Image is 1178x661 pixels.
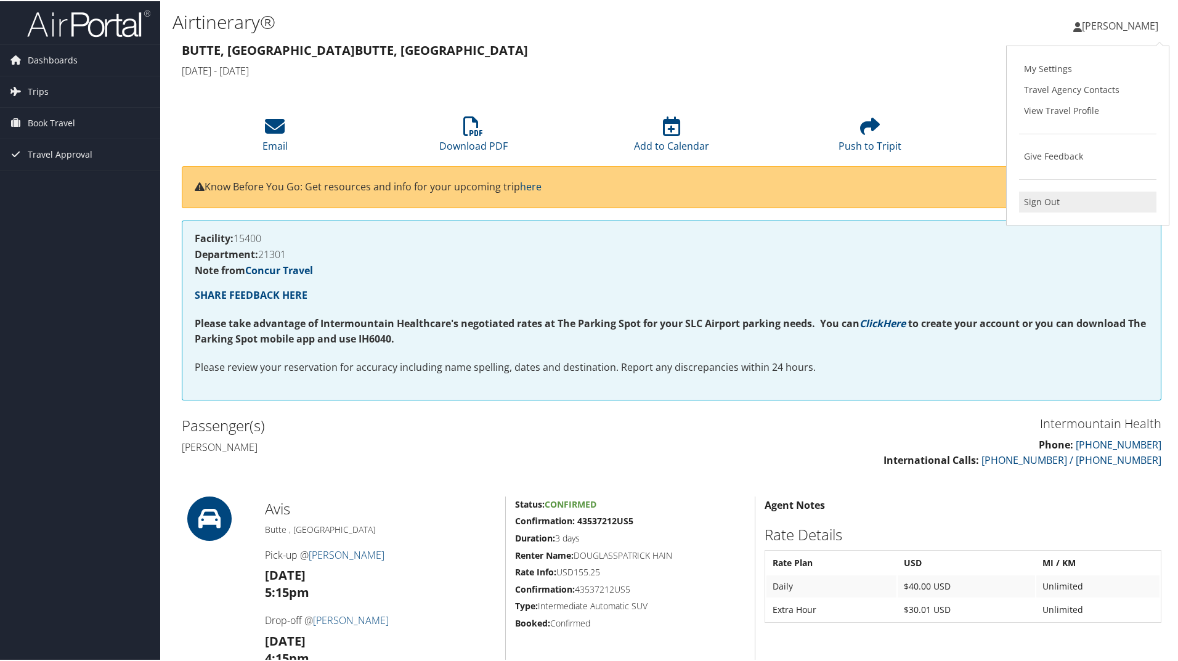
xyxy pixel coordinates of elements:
[195,248,1148,258] h4: 21301
[439,122,508,152] a: Download PDF
[515,599,745,611] h5: Intermediate Automatic SUV
[545,497,596,509] span: Confirmed
[515,548,745,561] h5: DOUGLASSPATRICK HAIN
[839,122,901,152] a: Push to Tripit
[765,523,1161,544] h2: Rate Details
[520,179,542,192] a: here
[265,583,309,599] strong: 5:15pm
[634,122,709,152] a: Add to Calendar
[898,574,1035,596] td: $40.00 USD
[1019,190,1156,211] a: Sign Out
[28,107,75,137] span: Book Travel
[515,531,555,543] strong: Duration:
[265,547,496,561] h4: Pick-up @
[766,574,896,596] td: Daily
[27,8,150,37] img: airportal-logo.png
[515,548,574,560] strong: Renter Name:
[195,359,1148,375] p: Please review your reservation for accuracy including name spelling, dates and destination. Repor...
[28,44,78,75] span: Dashboards
[1019,145,1156,166] a: Give Feedback
[883,452,979,466] strong: International Calls:
[1039,437,1073,450] strong: Phone:
[930,71,1161,85] h4: Agency Locator
[883,315,906,329] a: Here
[1019,57,1156,78] a: My Settings
[195,287,307,301] a: SHARE FEEDBACK HERE
[765,497,825,511] strong: Agent Notes
[1036,574,1160,596] td: Unlimited
[766,598,896,620] td: Extra Hour
[173,8,838,34] h1: Airtinerary®
[265,497,496,518] h2: Avis
[515,531,745,543] h5: 3 days
[195,315,859,329] strong: Please take advantage of Intermountain Healthcare's negotiated rates at The Parking Spot for your...
[28,138,92,169] span: Travel Approval
[265,631,306,648] strong: [DATE]
[515,582,745,594] h5: 43537212US5
[1019,99,1156,120] a: View Travel Profile
[1076,437,1161,450] a: [PHONE_NUMBER]
[1019,78,1156,99] a: Travel Agency Contacts
[195,178,1148,194] p: Know Before You Go: Get resources and info for your upcoming trip
[1073,6,1171,43] a: [PERSON_NAME]
[981,452,1161,466] a: [PHONE_NUMBER] / [PHONE_NUMBER]
[930,41,1161,67] h1: DGKH3Z
[28,75,49,106] span: Trips
[313,612,389,626] a: [PERSON_NAME]
[182,439,662,453] h4: [PERSON_NAME]
[515,582,575,594] strong: Confirmation:
[195,246,258,260] strong: Department:
[265,566,306,582] strong: [DATE]
[1036,551,1160,573] th: MI / KM
[515,514,633,525] strong: Confirmation: 43537212US5
[182,414,662,435] h2: Passenger(s)
[681,414,1161,431] h3: Intermountain Health
[195,232,1148,242] h4: 15400
[766,551,896,573] th: Rate Plan
[262,122,288,152] a: Email
[265,612,496,626] h4: Drop-off @
[898,598,1035,620] td: $30.01 USD
[515,616,550,628] strong: Booked:
[182,41,528,57] strong: Butte, [GEOGRAPHIC_DATA] Butte, [GEOGRAPHIC_DATA]
[515,616,745,628] h5: Confirmed
[515,565,745,577] h5: USD155.25
[1036,598,1160,620] td: Unlimited
[859,315,883,329] a: Click
[515,599,538,610] strong: Type:
[515,565,556,577] strong: Rate Info:
[182,63,912,76] h4: [DATE] - [DATE]
[309,547,384,561] a: [PERSON_NAME]
[195,230,234,244] strong: Facility:
[245,262,313,276] a: Concur Travel
[1082,18,1158,31] span: [PERSON_NAME]
[265,522,496,535] h5: Butte , [GEOGRAPHIC_DATA]
[515,497,545,509] strong: Status:
[195,262,313,276] strong: Note from
[898,551,1035,573] th: USD
[930,91,1161,104] h4: Booked by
